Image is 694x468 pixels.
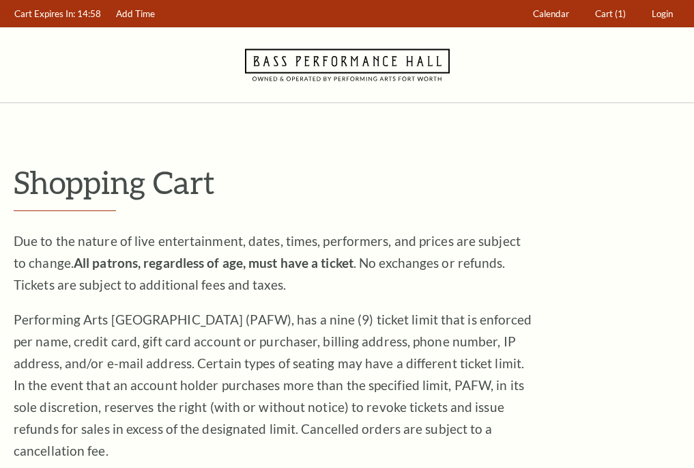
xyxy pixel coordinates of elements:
[14,309,532,462] p: Performing Arts [GEOGRAPHIC_DATA] (PAFW), has a nine (9) ticket limit that is enforced per name, ...
[646,1,680,27] a: Login
[595,8,613,19] span: Cart
[615,8,626,19] span: (1)
[14,233,521,292] span: Due to the nature of live entertainment, dates, times, performers, and prices are subject to chan...
[527,1,576,27] a: Calendar
[652,8,673,19] span: Login
[110,1,162,27] a: Add Time
[533,8,569,19] span: Calendar
[77,8,101,19] span: 14:58
[14,8,75,19] span: Cart Expires In:
[74,255,353,271] strong: All patrons, regardless of age, must have a ticket
[589,1,633,27] a: Cart (1)
[14,165,680,199] p: Shopping Cart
